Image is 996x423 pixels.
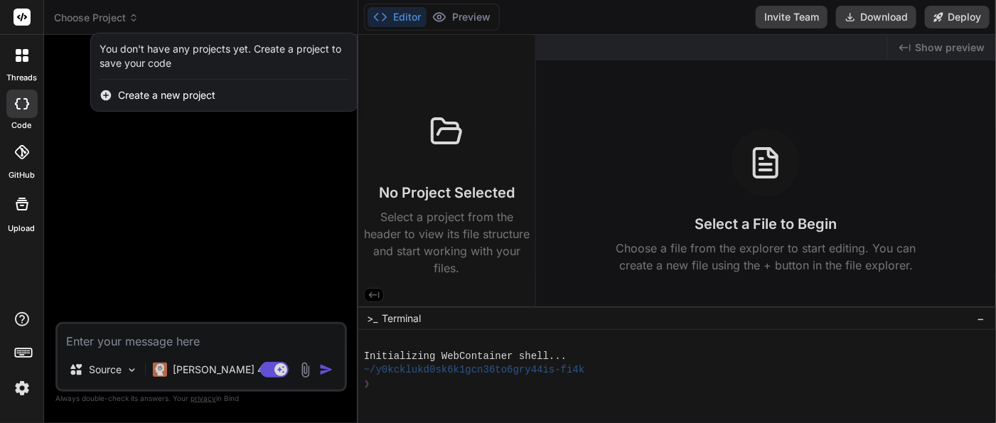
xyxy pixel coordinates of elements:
[6,72,37,84] label: threads
[10,376,34,400] img: settings
[118,88,215,102] span: Create a new project
[100,42,349,70] div: You don't have any projects yet. Create a project to save your code
[9,169,35,181] label: GitHub
[9,223,36,235] label: Upload
[12,119,32,132] label: code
